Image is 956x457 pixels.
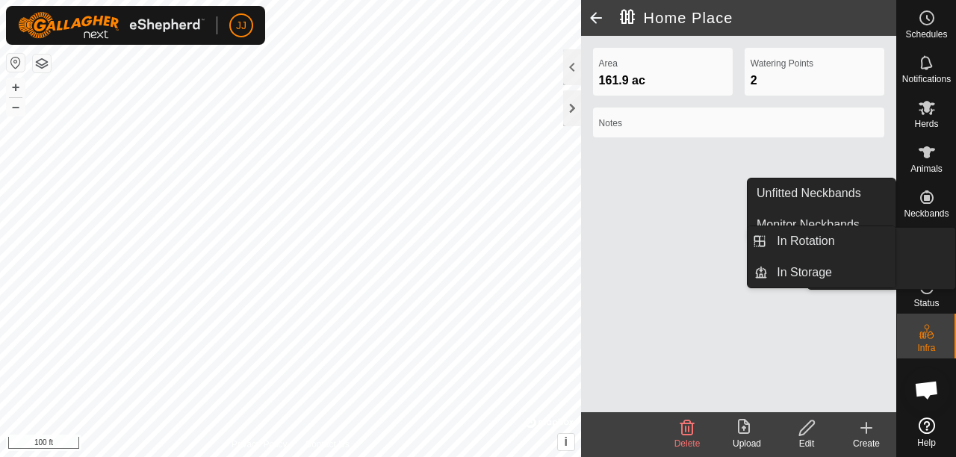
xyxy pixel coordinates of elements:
[748,258,896,287] li: In Storage
[305,438,349,451] a: Contact Us
[674,438,701,449] span: Delete
[777,264,832,282] span: In Storage
[748,178,896,208] a: Unfitted Neckbands
[904,209,949,218] span: Neckbands
[757,216,860,234] span: Monitor Neckbands
[717,437,777,450] div: Upload
[768,258,896,287] a: In Storage
[914,119,938,128] span: Herds
[7,98,25,116] button: –
[751,57,878,70] label: Watering Points
[917,343,935,352] span: Infra
[768,226,896,256] a: In Rotation
[902,75,951,84] span: Notifications
[599,116,878,130] label: Notes
[232,438,288,451] a: Privacy Policy
[905,30,947,39] span: Schedules
[7,78,25,96] button: +
[897,411,956,453] a: Help
[836,437,896,450] div: Create
[18,12,205,39] img: Gallagher Logo
[748,226,896,256] li: In Rotation
[599,57,727,70] label: Area
[236,18,246,34] span: JJ
[917,438,936,447] span: Help
[7,54,25,72] button: Reset Map
[599,74,645,87] span: 161.9 ac
[904,367,949,412] a: Open chat
[757,184,861,202] span: Unfitted Neckbands
[777,232,834,250] span: In Rotation
[33,55,51,72] button: Map Layers
[620,9,896,27] h2: Home Place
[558,434,574,450] button: i
[777,437,836,450] div: Edit
[748,210,896,240] a: Monitor Neckbands
[564,435,567,448] span: i
[910,164,943,173] span: Animals
[751,74,757,87] span: 2
[913,299,939,308] span: Status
